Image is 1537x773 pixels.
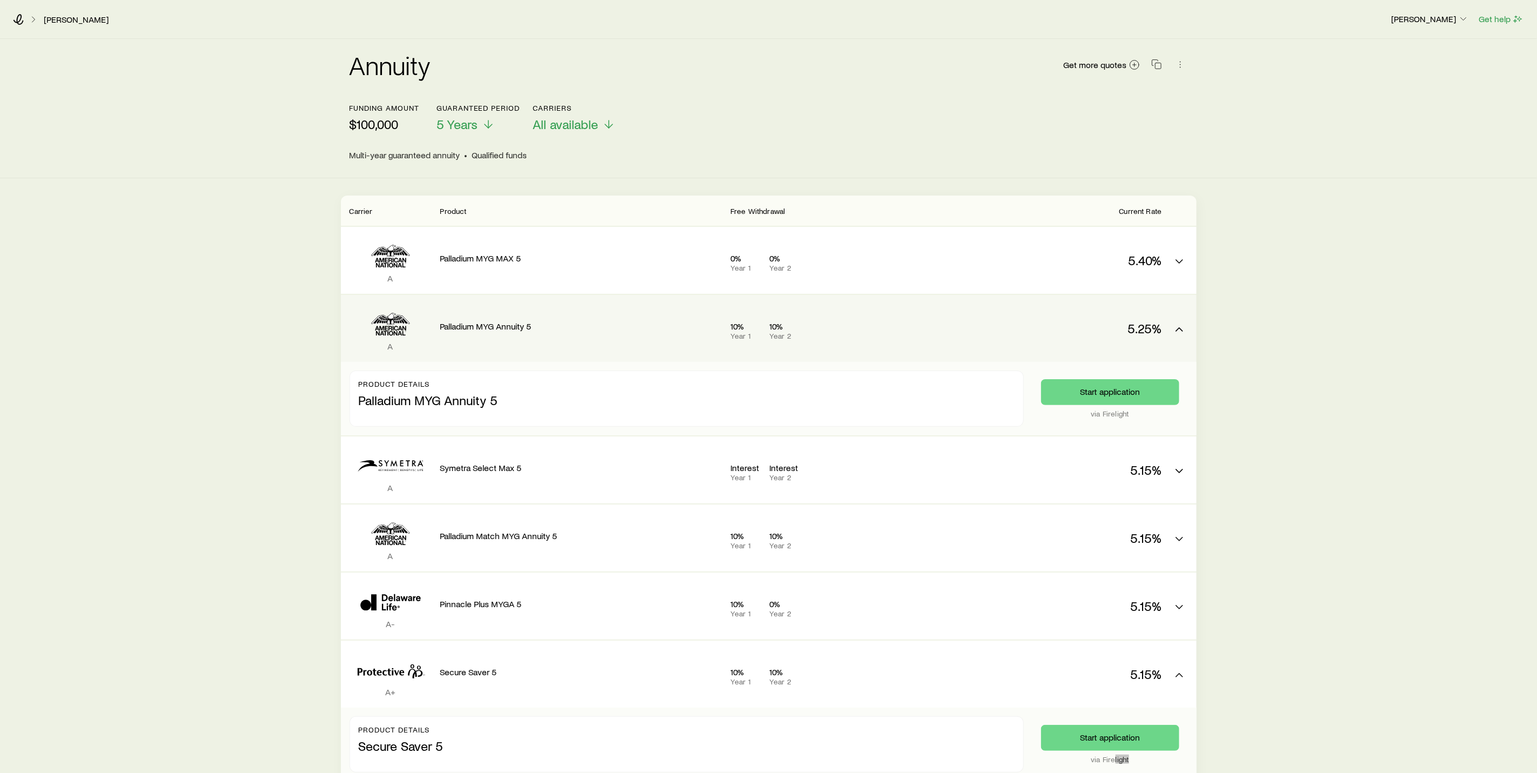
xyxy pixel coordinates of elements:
p: 10% [730,667,761,677]
span: Current Rate [1119,206,1162,216]
p: Palladium MYG Annuity 5 [440,321,722,332]
a: Get more quotes [1063,59,1140,71]
p: 10% [769,667,800,677]
h2: Annuity [350,52,431,78]
p: 5.15% [974,667,1162,682]
p: 0% [769,253,800,264]
p: Year 1 [730,541,761,550]
p: Guaranteed period [437,104,520,112]
p: Year 2 [769,473,800,482]
p: Interest [769,462,800,473]
span: Get more quotes [1064,61,1127,69]
p: Product details [359,725,1015,734]
p: Secure Saver 5 [359,734,1015,754]
p: [PERSON_NAME] [1391,14,1469,24]
button: Start application [1041,725,1179,751]
p: Palladium MYG Annuity 5 [359,388,1015,408]
p: via Firelight [1041,755,1179,764]
a: [PERSON_NAME] [43,15,109,25]
p: 5.15% [974,599,1162,614]
p: 5.15% [974,530,1162,546]
span: • [465,150,468,160]
p: 0% [769,599,800,609]
p: Year 1 [730,264,761,272]
p: 10% [730,599,761,609]
p: Year 2 [769,332,800,340]
button: Guaranteed period5 Years [437,104,520,132]
p: Product details [359,380,1015,388]
span: Free Withdrawal [730,206,785,216]
p: Year 1 [730,332,761,340]
p: Year 2 [769,541,800,550]
p: 10% [730,530,761,541]
p: Funding amount [350,104,419,112]
span: All available [533,117,598,132]
p: Carriers [533,104,615,112]
button: Start application [1041,379,1179,405]
span: Carrier [350,206,373,216]
p: A [350,550,432,561]
p: Interest [730,462,761,473]
p: Year 2 [769,609,800,618]
button: CarriersAll available [533,104,615,132]
p: Year 2 [769,264,800,272]
p: Year 1 [730,677,761,686]
button: Get help [1478,13,1524,25]
p: A [350,482,432,493]
p: 5.25% [974,321,1162,336]
p: Year 1 [730,609,761,618]
span: Qualified funds [472,150,527,160]
p: Palladium Match MYG Annuity 5 [440,530,722,541]
span: Multi-year guaranteed annuity [350,150,460,160]
p: Pinnacle Plus MYGA 5 [440,599,722,609]
span: 5 Years [437,117,478,132]
p: 10% [769,530,800,541]
p: via Firelight [1041,409,1179,418]
span: Product [440,206,467,216]
button: [PERSON_NAME] [1391,13,1469,26]
p: 10% [769,321,800,332]
p: A+ [350,687,432,697]
p: Secure Saver 5 [440,667,722,677]
p: 10% [730,321,761,332]
p: 5.40% [974,253,1162,268]
p: Year 2 [769,677,800,686]
p: A [350,273,432,284]
p: A- [350,619,432,629]
p: 0% [730,253,761,264]
p: Year 1 [730,473,761,482]
p: 5.15% [974,462,1162,478]
p: $100,000 [350,117,419,132]
p: A [350,341,432,352]
p: Symetra Select Max 5 [440,462,722,473]
p: Palladium MYG MAX 5 [440,253,722,264]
